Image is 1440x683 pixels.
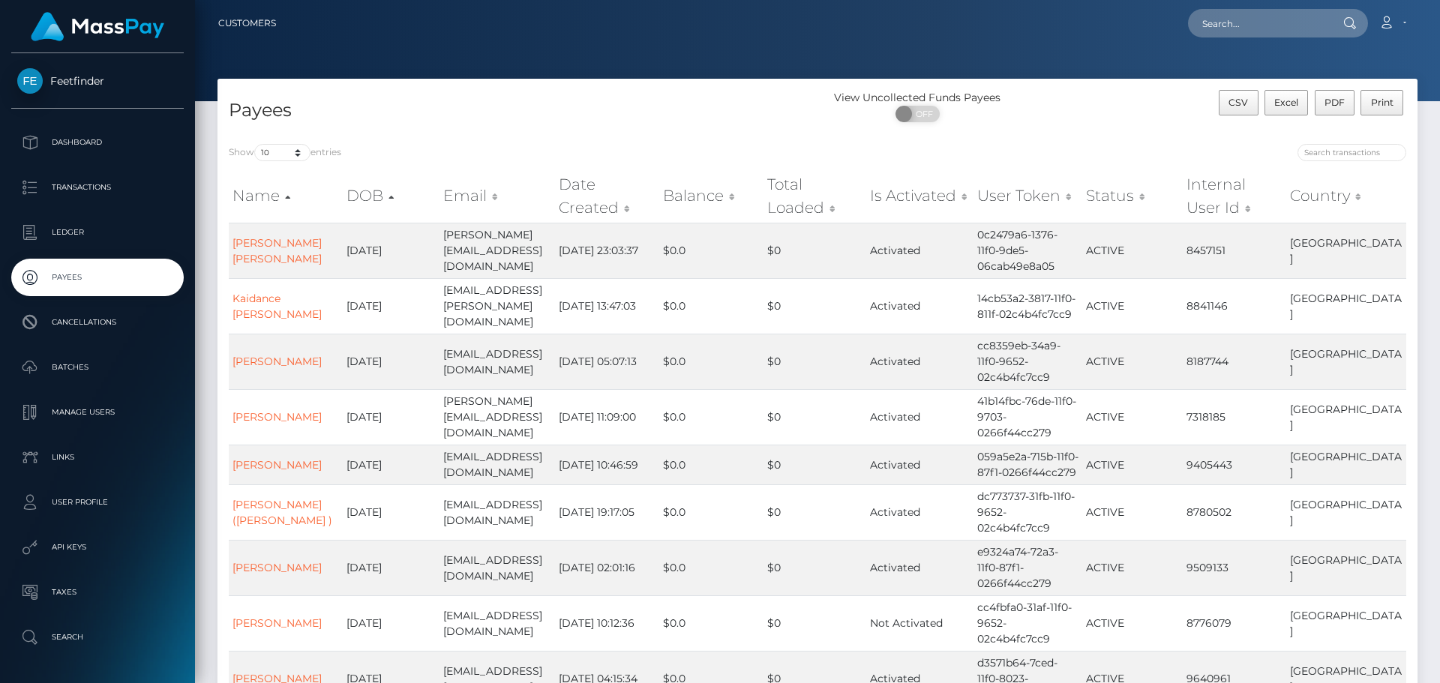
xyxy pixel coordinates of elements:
th: Email: activate to sort column ascending [439,169,555,223]
td: [DATE] 19:17:05 [555,484,658,540]
td: $0 [763,389,866,445]
td: Activated [866,445,973,484]
a: [PERSON_NAME] [232,410,322,424]
a: Payees [11,259,184,296]
a: [PERSON_NAME] [232,458,322,472]
p: Search [17,626,178,649]
td: [DATE] 11:09:00 [555,389,658,445]
span: CSV [1228,97,1248,108]
td: 8780502 [1183,484,1286,540]
th: Country: activate to sort column ascending [1286,169,1406,223]
td: [DATE] 23:03:37 [555,223,658,278]
p: Links [17,446,178,469]
th: Is Activated: activate to sort column ascending [866,169,973,223]
td: Activated [866,484,973,540]
td: [DATE] [343,540,439,595]
a: [PERSON_NAME] [232,355,322,368]
td: $0 [763,334,866,389]
p: Cancellations [17,311,178,334]
td: [DATE] [343,445,439,484]
td: 9509133 [1183,540,1286,595]
td: 9405443 [1183,445,1286,484]
td: 0c2479a6-1376-11f0-9de5-06cab49e8a05 [973,223,1083,278]
button: Excel [1264,90,1309,115]
input: Search... [1188,9,1329,37]
label: Show entries [229,144,341,161]
td: [DATE] [343,389,439,445]
td: ACTIVE [1082,484,1183,540]
td: 7318185 [1183,389,1286,445]
p: Taxes [17,581,178,604]
span: Excel [1274,97,1298,108]
td: [DATE] [343,484,439,540]
th: Date Created: activate to sort column ascending [555,169,658,223]
a: API Keys [11,529,184,566]
p: User Profile [17,491,178,514]
a: Manage Users [11,394,184,431]
a: Customers [218,7,276,39]
img: MassPay Logo [31,12,164,41]
td: Activated [866,278,973,334]
td: [DATE] 10:46:59 [555,445,658,484]
a: Batches [11,349,184,386]
button: PDF [1315,90,1355,115]
td: [EMAIL_ADDRESS][PERSON_NAME][DOMAIN_NAME] [439,278,555,334]
td: 14cb53a2-3817-11f0-811f-02c4b4fc7cc9 [973,278,1083,334]
td: $0.0 [659,278,763,334]
td: Not Activated [866,595,973,651]
td: [DATE] [343,595,439,651]
td: ACTIVE [1082,334,1183,389]
td: $0.0 [659,334,763,389]
td: [DATE] [343,278,439,334]
td: [DATE] [343,223,439,278]
th: Name: activate to sort column ascending [229,169,343,223]
td: $0.0 [659,595,763,651]
a: User Profile [11,484,184,521]
td: ACTIVE [1082,223,1183,278]
h4: Payees [229,97,806,124]
td: [GEOGRAPHIC_DATA] [1286,595,1406,651]
p: Dashboard [17,131,178,154]
td: Activated [866,334,973,389]
td: 8457151 [1183,223,1286,278]
td: [DATE] [343,334,439,389]
p: Manage Users [17,401,178,424]
select: Showentries [254,144,310,161]
td: 059a5e2a-715b-11f0-87f1-0266f44cc279 [973,445,1083,484]
td: [EMAIL_ADDRESS][DOMAIN_NAME] [439,540,555,595]
td: $0.0 [659,445,763,484]
span: PDF [1324,97,1345,108]
th: Status: activate to sort column ascending [1082,169,1183,223]
td: cc8359eb-34a9-11f0-9652-02c4b4fc7cc9 [973,334,1083,389]
th: DOB: activate to sort column descending [343,169,439,223]
td: [EMAIL_ADDRESS][DOMAIN_NAME] [439,595,555,651]
td: ACTIVE [1082,278,1183,334]
a: Search [11,619,184,656]
td: [PERSON_NAME][EMAIL_ADDRESS][DOMAIN_NAME] [439,389,555,445]
td: [DATE] 13:47:03 [555,278,658,334]
td: ACTIVE [1082,389,1183,445]
td: 8841146 [1183,278,1286,334]
span: Feetfinder [11,74,184,88]
a: [PERSON_NAME] [232,561,322,574]
td: Activated [866,223,973,278]
td: $0 [763,445,866,484]
a: [PERSON_NAME] [232,616,322,630]
td: ACTIVE [1082,540,1183,595]
button: Print [1360,90,1403,115]
td: 8776079 [1183,595,1286,651]
a: Transactions [11,169,184,206]
p: Ledger [17,221,178,244]
img: Feetfinder [17,68,43,94]
td: $0 [763,540,866,595]
td: [PERSON_NAME][EMAIL_ADDRESS][DOMAIN_NAME] [439,223,555,278]
td: 41b14fbc-76de-11f0-9703-0266f44cc279 [973,389,1083,445]
td: $0.0 [659,389,763,445]
td: e9324a74-72a3-11f0-87f1-0266f44cc279 [973,540,1083,595]
th: Internal User Id: activate to sort column ascending [1183,169,1286,223]
th: Balance: activate to sort column ascending [659,169,763,223]
td: 8187744 [1183,334,1286,389]
a: [PERSON_NAME] [PERSON_NAME] [232,236,322,265]
td: [GEOGRAPHIC_DATA] [1286,278,1406,334]
th: User Token: activate to sort column ascending [973,169,1083,223]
